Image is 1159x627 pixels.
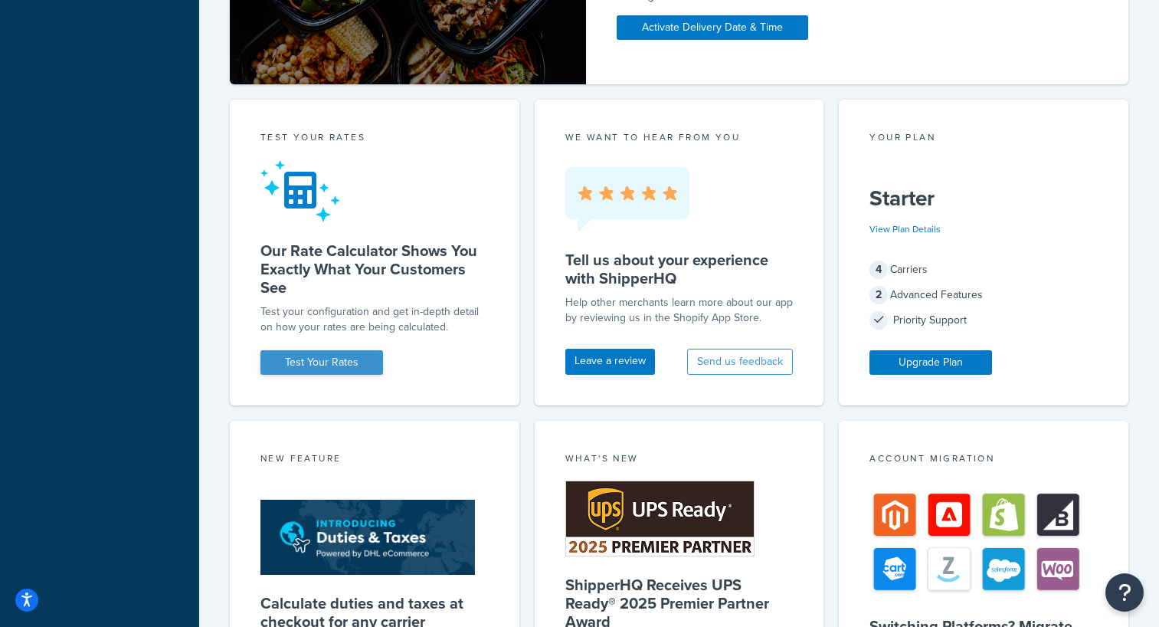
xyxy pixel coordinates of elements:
[869,310,1098,331] div: Priority Support
[565,251,794,287] h5: Tell us about your experience with ShipperHQ
[260,451,489,469] div: New Feature
[617,15,808,40] a: Activate Delivery Date & Time
[869,261,888,279] span: 4
[869,130,1098,148] div: Your Plan
[565,451,794,469] div: What's New
[565,295,794,326] p: Help other merchants learn more about our app by reviewing us in the Shopify App Store.
[869,284,1098,306] div: Advanced Features
[869,222,941,236] a: View Plan Details
[260,241,489,297] h5: Our Rate Calculator Shows You Exactly What Your Customers See
[260,350,383,375] a: Test Your Rates
[869,259,1098,281] div: Carriers
[869,286,888,304] span: 2
[565,349,655,375] a: Leave a review
[565,130,794,144] p: we want to hear from you
[260,304,489,335] div: Test your configuration and get in-depth detail on how your rates are being calculated.
[869,350,992,375] a: Upgrade Plan
[869,186,1098,211] h5: Starter
[687,349,793,375] button: Send us feedback
[260,130,489,148] div: Test your rates
[869,451,1098,469] div: Account Migration
[1105,573,1144,612] button: Open Resource Center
